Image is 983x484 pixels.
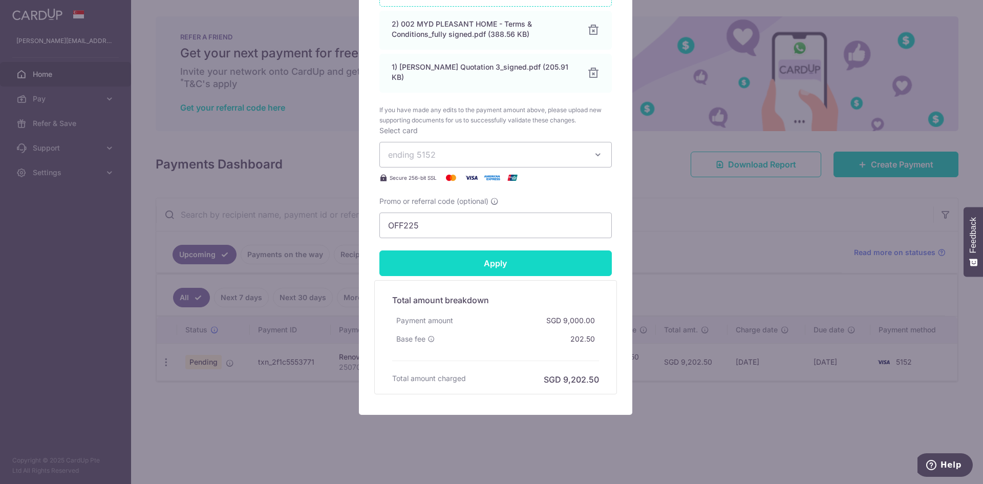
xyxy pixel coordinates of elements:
label: Select card [379,125,418,136]
div: 202.50 [566,330,599,348]
button: ending 5152 [379,142,612,167]
span: Feedback [969,217,978,253]
span: Secure 256-bit SSL [390,174,437,182]
span: Base fee [396,334,425,344]
img: UnionPay [502,172,523,184]
h6: SGD 9,202.50 [544,373,599,386]
h5: Total amount breakdown [392,294,599,306]
div: Payment amount [392,311,457,330]
span: If you have made any edits to the payment amount above, please upload new supporting documents fo... [379,105,612,125]
iframe: Opens a widget where you can find more information [917,453,973,479]
button: Feedback - Show survey [964,207,983,277]
span: ending 5152 [388,150,436,160]
h6: Total amount charged [392,373,466,384]
input: Apply [379,250,612,276]
div: 2) 002 MYD PLEASANT HOME - Terms & Conditions_fully signed.pdf (388.56 KB) [392,19,575,39]
div: SGD 9,000.00 [542,311,599,330]
span: Promo or referral code (optional) [379,196,488,206]
div: 1) [PERSON_NAME] Quotation 3_signed.pdf (205.91 KB) [392,62,575,82]
img: Mastercard [441,172,461,184]
img: Visa [461,172,482,184]
img: American Express [482,172,502,184]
